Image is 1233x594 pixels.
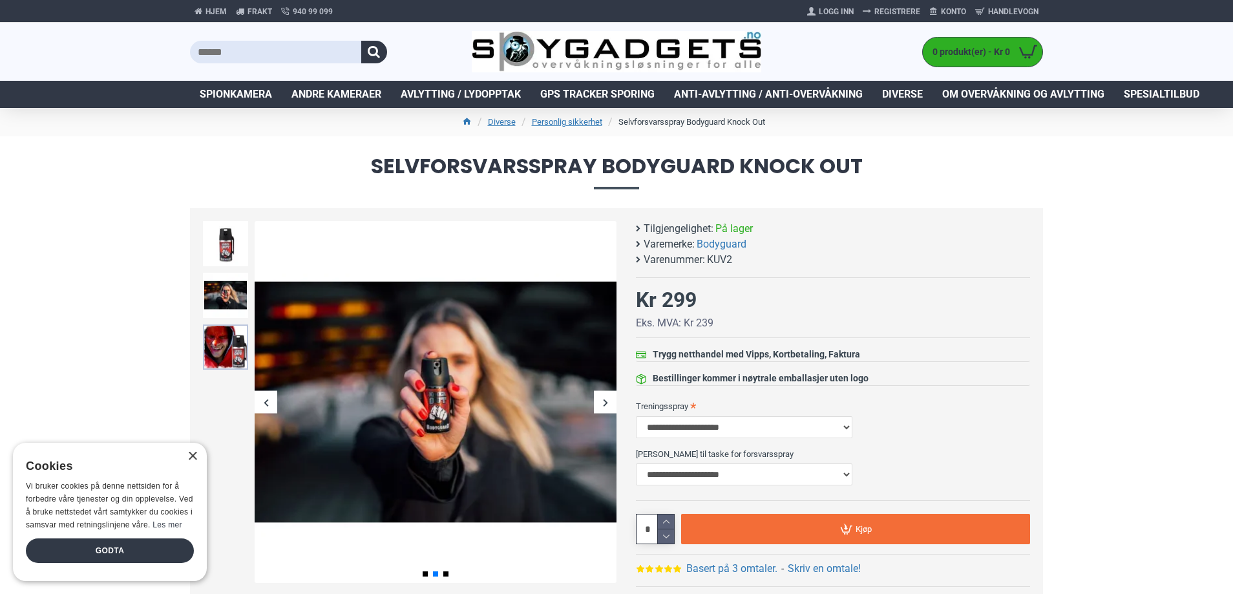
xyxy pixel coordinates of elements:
[282,81,391,108] a: Andre kameraer
[697,237,746,252] a: Bodyguard
[248,6,272,17] span: Frakt
[882,87,923,102] span: Diverse
[942,87,1104,102] span: Om overvåkning og avlytting
[803,1,858,22] a: Logg Inn
[644,252,705,268] b: Varenummer:
[540,87,655,102] span: GPS Tracker Sporing
[686,561,777,577] a: Basert på 3 omtaler.
[933,81,1114,108] a: Om overvåkning og avlytting
[203,324,248,370] img: Forsvarsspray - Lovlig Pepperspray - SpyGadgets.no
[788,561,861,577] a: Skriv en omtale!
[26,452,185,480] div: Cookies
[293,6,333,17] span: 940 99 099
[923,45,1013,59] span: 0 produkt(er) - Kr 0
[941,6,966,17] span: Konto
[644,221,713,237] b: Tilgjengelighet:
[153,520,182,529] a: Les mer, opens a new window
[644,237,695,252] b: Varemerke:
[26,482,193,529] span: Vi bruker cookies på denne nettsiden for å forbedre våre tjenester og din opplevelse. Ved å bruke...
[781,562,784,575] b: -
[988,6,1038,17] span: Handlevogn
[925,1,971,22] a: Konto
[874,6,920,17] span: Registrere
[190,81,282,108] a: Spionkamera
[190,156,1043,189] span: Selvforsvarsspray Bodyguard Knock Out
[653,372,869,385] div: Bestillinger kommer i nøytrale emballasjer uten logo
[488,116,516,129] a: Diverse
[923,37,1042,67] a: 0 produkt(er) - Kr 0
[636,443,1030,464] label: [PERSON_NAME] til taske for forsvarsspray
[203,273,248,318] img: Forsvarsspray - Lovlig Pepperspray - SpyGadgets.no
[203,221,248,266] img: Forsvarsspray - Lovlig Pepperspray - SpyGadgets.no
[472,31,762,73] img: SpyGadgets.no
[391,81,531,108] a: Avlytting / Lydopptak
[443,571,448,577] span: Go to slide 3
[423,571,428,577] span: Go to slide 1
[532,116,602,129] a: Personlig sikkerhet
[653,348,860,361] div: Trygg netthandel med Vipps, Kortbetaling, Faktura
[707,252,732,268] span: KUV2
[971,1,1043,22] a: Handlevogn
[1124,87,1199,102] span: Spesialtilbud
[594,391,616,414] div: Next slide
[291,87,381,102] span: Andre kameraer
[872,81,933,108] a: Diverse
[858,1,925,22] a: Registrere
[1114,81,1209,108] a: Spesialtilbud
[856,525,872,533] span: Kjøp
[636,396,1030,416] label: Treningsspray
[255,221,616,583] img: Forsvarsspray - Lovlig Pepperspray - SpyGadgets.no
[255,391,277,414] div: Previous slide
[401,87,521,102] span: Avlytting / Lydopptak
[531,81,664,108] a: GPS Tracker Sporing
[205,6,227,17] span: Hjem
[200,87,272,102] span: Spionkamera
[664,81,872,108] a: Anti-avlytting / Anti-overvåkning
[819,6,854,17] span: Logg Inn
[187,452,197,461] div: Close
[715,221,753,237] span: På lager
[636,284,697,315] div: Kr 299
[433,571,438,577] span: Go to slide 2
[26,538,194,563] div: Godta
[674,87,863,102] span: Anti-avlytting / Anti-overvåkning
